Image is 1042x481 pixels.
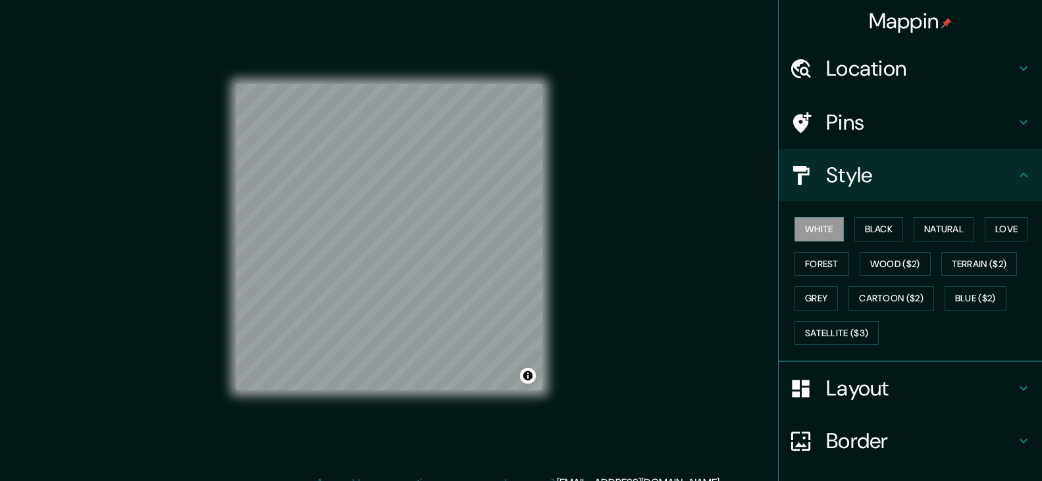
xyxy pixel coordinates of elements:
button: Grey [795,286,838,311]
button: Natural [914,217,974,241]
h4: Pins [826,109,1016,136]
div: Style [779,149,1042,201]
canvas: Map [236,84,542,390]
button: Terrain ($2) [941,252,1018,276]
button: Satellite ($3) [795,321,879,345]
h4: Border [826,428,1016,454]
h4: Mappin [869,8,952,34]
button: Wood ($2) [860,252,931,276]
button: Blue ($2) [945,286,1006,311]
h4: Style [826,162,1016,188]
div: Pins [779,96,1042,149]
button: White [795,217,844,241]
button: Forest [795,252,849,276]
h4: Layout [826,375,1016,401]
div: Location [779,42,1042,95]
button: Toggle attribution [520,368,536,384]
h4: Location [826,55,1016,82]
button: Black [854,217,904,241]
iframe: Help widget launcher [925,430,1028,467]
div: Layout [779,362,1042,415]
button: Love [985,217,1028,241]
img: pin-icon.png [941,18,952,28]
button: Cartoon ($2) [848,286,934,311]
div: Border [779,415,1042,467]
